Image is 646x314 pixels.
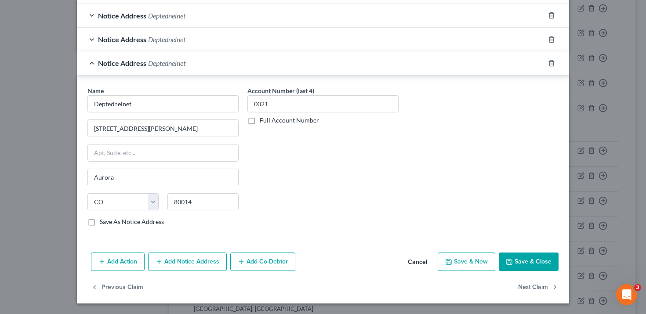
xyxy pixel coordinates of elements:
[98,35,146,43] span: Notice Address
[401,253,434,271] button: Cancel
[100,217,164,226] label: Save As Notice Address
[87,95,239,113] input: Search by name...
[87,87,104,94] span: Name
[148,11,185,20] span: Deptednelnet
[88,120,238,137] input: Enter address...
[88,144,238,161] input: Apt, Suite, etc...
[260,116,319,125] label: Full Account Number
[247,86,314,95] label: Account Number (last 4)
[148,253,227,271] button: Add Notice Address
[88,169,238,186] input: Enter city...
[91,278,143,296] button: Previous Claim
[616,284,637,305] iframe: Intercom live chat
[634,284,641,291] span: 3
[247,95,399,113] input: XXXX
[438,253,495,271] button: Save & New
[98,59,146,67] span: Notice Address
[499,253,559,271] button: Save & Close
[98,11,146,20] span: Notice Address
[167,193,239,211] input: Enter zip..
[518,278,559,296] button: Next Claim
[230,253,295,271] button: Add Co-Debtor
[148,59,185,67] span: Deptednelnet
[148,35,185,43] span: Deptednelnet
[91,253,145,271] button: Add Action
